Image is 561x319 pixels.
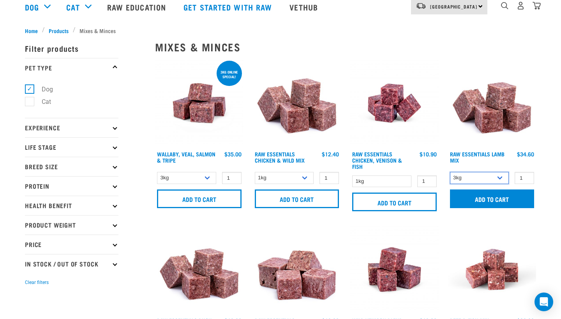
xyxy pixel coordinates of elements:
div: $34.60 [517,151,534,157]
a: Cat [66,1,79,13]
p: Pet Type [25,58,118,77]
div: 3kg online special! [217,66,242,82]
img: home-icon@2x.png [533,2,541,10]
p: Price [25,235,118,254]
a: Dog [25,1,39,13]
a: Wallaby, Veal, Salmon & Tripe [157,152,215,161]
input: 1 [515,172,534,184]
img: 1113 RE Venison Mix 01 [253,225,341,314]
p: Health Benefit [25,196,118,215]
div: $12.40 [322,151,339,157]
nav: breadcrumbs [25,26,536,35]
p: In Stock / Out Of Stock [25,254,118,273]
img: ?1041 RE Lamb Mix 01 [155,225,243,314]
span: Home [25,26,38,35]
button: Clear filters [25,279,49,286]
label: Dog [29,84,56,94]
p: Life Stage [25,137,118,157]
img: ?1041 RE Lamb Mix 01 [448,59,536,147]
input: 1 [417,175,437,188]
span: Products [49,26,69,35]
p: Product Weight [25,215,118,235]
img: Wallaby Veal Salmon Tripe 1642 [155,59,243,147]
input: Add to cart [157,189,242,208]
img: van-moving.png [416,2,426,9]
p: Protein [25,176,118,196]
p: Filter products [25,39,118,58]
input: Add to cart [255,189,339,208]
p: Experience [25,118,118,137]
input: 1 [319,172,339,184]
img: Beef Mackerel 1 [448,225,536,314]
img: home-icon-1@2x.png [501,2,508,9]
input: Add to cart [352,193,437,211]
a: Raw Essentials Chicken & Wild Mix [255,152,305,161]
img: Venison Egg 1616 [350,225,439,314]
h2: Mixes & Minces [155,41,536,53]
div: $10.90 [420,151,437,157]
div: Open Intercom Messenger [535,293,553,311]
div: $35.00 [224,151,242,157]
p: Breed Size [25,157,118,176]
input: 1 [222,172,242,184]
input: Add to cart [450,189,535,208]
img: Pile Of Cubed Chicken Wild Meat Mix [253,59,341,147]
span: [GEOGRAPHIC_DATA] [430,5,477,8]
img: Chicken Venison mix 1655 [350,59,439,147]
a: Raw Essentials Lamb Mix [450,152,505,161]
a: Raw Essentials Chicken, Venison & Fish [352,152,402,168]
a: Products [45,26,73,35]
img: user.png [517,2,525,10]
label: Cat [29,97,54,107]
a: Home [25,26,42,35]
